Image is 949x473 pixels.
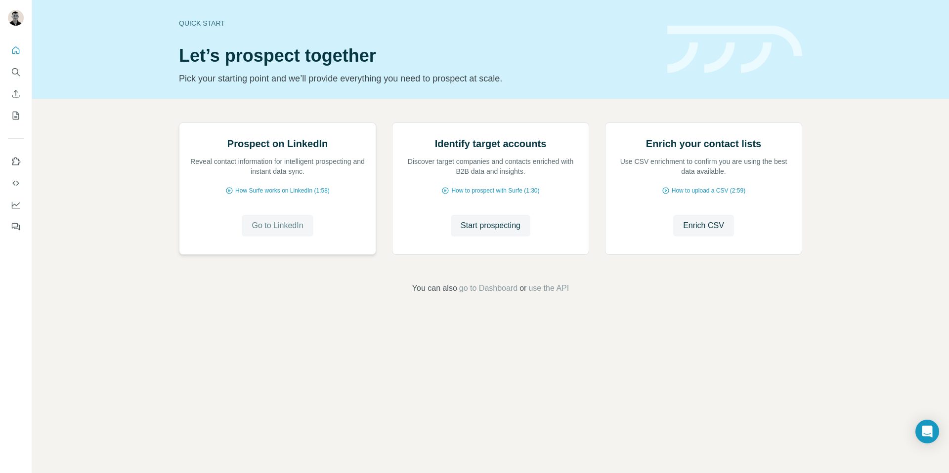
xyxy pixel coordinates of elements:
span: Start prospecting [461,220,520,232]
button: Enrich CSV [8,85,24,103]
span: Enrich CSV [683,220,724,232]
span: How Surfe works on LinkedIn (1:58) [235,186,330,195]
h2: Identify target accounts [435,137,547,151]
span: How to prospect with Surfe (1:30) [451,186,539,195]
div: Quick start [179,18,655,28]
img: Avatar [8,10,24,26]
button: Use Surfe API [8,174,24,192]
button: use the API [528,282,569,294]
button: Go to LinkedIn [242,215,313,236]
button: Quick start [8,41,24,59]
img: banner [667,26,802,74]
h1: Let’s prospect together [179,46,655,66]
p: Use CSV enrichment to confirm you are using the best data available. [615,157,792,176]
button: Use Surfe on LinkedIn [8,153,24,170]
h2: Prospect on LinkedIn [227,137,328,151]
span: Go to LinkedIn [252,220,303,232]
button: Enrich CSV [673,215,734,236]
h2: Enrich your contact lists [646,137,761,151]
p: Reveal contact information for intelligent prospecting and instant data sync. [189,157,366,176]
p: Discover target companies and contacts enriched with B2B data and insights. [402,157,579,176]
button: go to Dashboard [459,282,518,294]
span: You can also [412,282,457,294]
button: Dashboard [8,196,24,214]
button: Feedback [8,218,24,236]
p: Pick your starting point and we’ll provide everything you need to prospect at scale. [179,72,655,85]
button: Start prospecting [451,215,530,236]
button: Search [8,63,24,81]
div: Open Intercom Messenger [915,420,939,443]
span: or [519,282,526,294]
button: My lists [8,107,24,124]
span: How to upload a CSV (2:59) [672,186,745,195]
